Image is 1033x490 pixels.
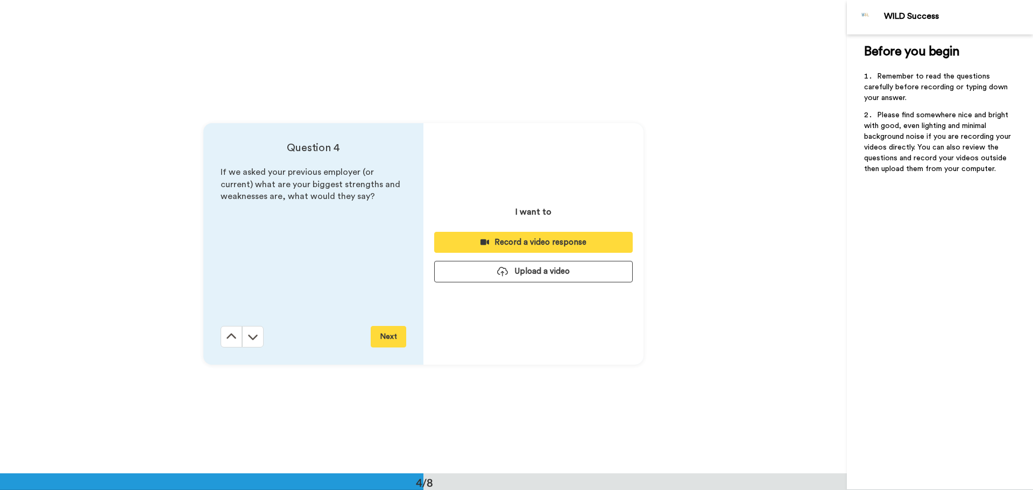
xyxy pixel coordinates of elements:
[221,140,406,155] h4: Question 4
[443,237,624,248] div: Record a video response
[864,111,1013,173] span: Please find somewhere nice and bright with good, even lighting and minimal background noise if yo...
[399,475,450,490] div: 4/8
[371,326,406,347] button: Next
[884,11,1032,22] div: WILD Success
[434,261,633,282] button: Upload a video
[434,232,633,253] button: Record a video response
[853,4,879,30] img: Profile Image
[864,73,1010,102] span: Remember to read the questions carefully before recording or typing down your answer.
[864,45,959,58] span: Before you begin
[515,205,551,218] p: I want to
[221,168,402,201] span: If we asked your previous employer (or current) what are your biggest strengths and weaknesses ar...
